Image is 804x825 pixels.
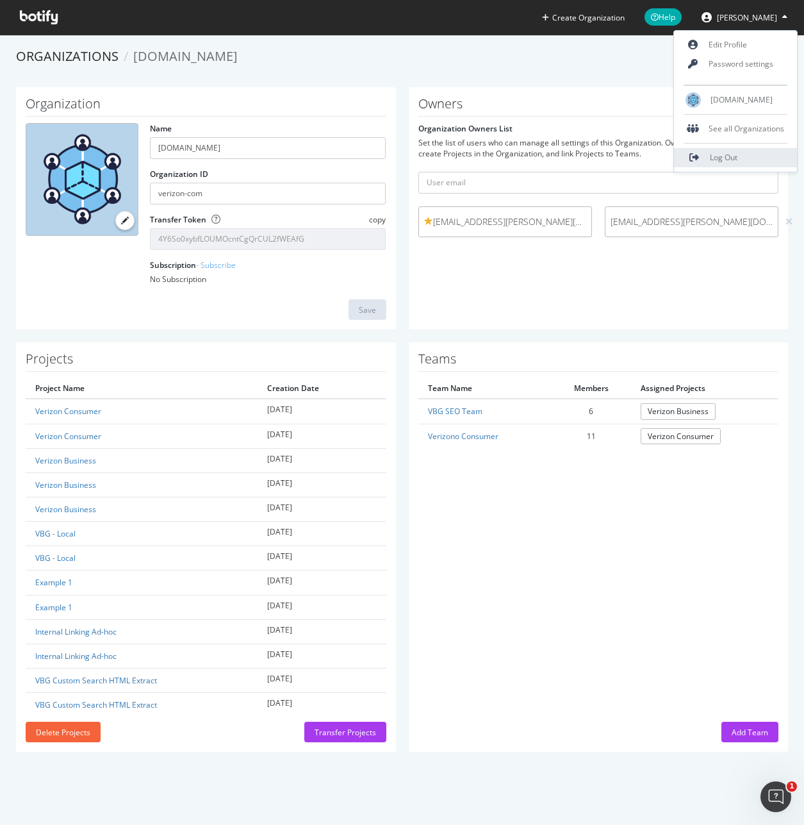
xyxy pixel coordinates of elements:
iframe: Intercom live chat [760,781,791,812]
a: Password settings [674,54,797,74]
label: Transfer Token [150,214,206,225]
div: Save [359,304,376,315]
td: [DATE] [258,448,386,472]
ol: breadcrumbs [16,47,788,66]
a: Verizon Business [35,504,96,515]
a: Example 1 [35,602,72,613]
a: Delete Projects [26,727,101,738]
span: [DOMAIN_NAME] [133,47,238,65]
td: [DATE] [258,571,386,595]
button: Transfer Projects [304,722,386,742]
td: [DATE] [258,644,386,668]
a: Log Out [674,148,797,167]
a: Verizon Consumer [35,406,101,417]
div: No Subscription [150,274,386,285]
th: Members [551,378,631,399]
button: Add Team [721,722,778,742]
a: VBG SEO Team [428,406,482,417]
h1: Teams [418,352,779,372]
label: Organization Owners List [418,123,513,134]
td: [DATE] [258,472,386,497]
h1: Projects [26,352,386,372]
button: Delete Projects [26,722,101,742]
div: Add Team [732,727,768,738]
button: Save [349,299,386,320]
div: Transfer Projects [315,727,376,738]
a: Add Team [721,727,778,738]
td: [DATE] [258,693,386,717]
a: Verizono Consumer [428,431,498,442]
a: Organizations [16,47,119,65]
th: Project Name [26,378,258,399]
span: Log Out [710,152,737,163]
td: [DATE] [258,424,386,448]
a: Verizon Business [35,479,96,490]
h1: Owners [418,97,779,117]
td: [DATE] [258,399,386,424]
img: Verizon.com [685,92,701,108]
a: VBG - Local [35,553,76,563]
span: 1 [787,781,797,792]
a: VBG Custom Search HTML Extract [35,699,157,710]
a: Internal Linking Ad-hoc [35,651,117,662]
td: [DATE] [258,595,386,619]
span: [EMAIL_ADDRESS][PERSON_NAME][DOMAIN_NAME] [424,215,586,228]
a: VBG - Local [35,528,76,539]
span: TJ Vignola [717,12,777,23]
th: Creation Date [258,378,386,399]
span: copy [369,214,386,225]
button: [PERSON_NAME] [691,7,798,28]
button: Create Organization [541,12,625,24]
td: 6 [551,399,631,424]
a: Transfer Projects [304,727,386,738]
a: Verizon Consumer [641,428,721,444]
td: [DATE] [258,497,386,521]
a: - Subscribe [196,260,236,271]
a: Verizon Consumer [35,431,101,442]
h1: Organization [26,97,386,117]
input: name [150,137,386,159]
a: Verizon Business [641,403,716,419]
a: Verizon Business [35,455,96,466]
span: [DOMAIN_NAME] [710,94,773,105]
span: Help [644,8,682,26]
a: Internal Linking Ad-hoc [35,626,117,637]
th: Team Name [418,378,552,399]
label: Name [150,123,172,134]
label: Organization ID [150,169,208,179]
td: [DATE] [258,546,386,571]
a: Example 1 [35,577,72,588]
div: See all Organizations [674,119,797,138]
div: Delete Projects [36,727,90,738]
a: Edit Profile [674,35,797,54]
input: Organization ID [150,183,386,204]
th: Assigned Projects [631,378,778,399]
td: [DATE] [258,522,386,546]
a: VBG Custom Search HTML Extract [35,675,157,686]
td: [DATE] [258,668,386,692]
input: User email [418,172,779,194]
td: 11 [551,424,631,448]
label: Subscription [150,260,236,271]
span: [EMAIL_ADDRESS][PERSON_NAME][DOMAIN_NAME] [611,215,773,228]
div: Set the list of users who can manage all settings of this Organization. Owners can create Teams, ... [418,137,779,159]
td: [DATE] [258,619,386,644]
